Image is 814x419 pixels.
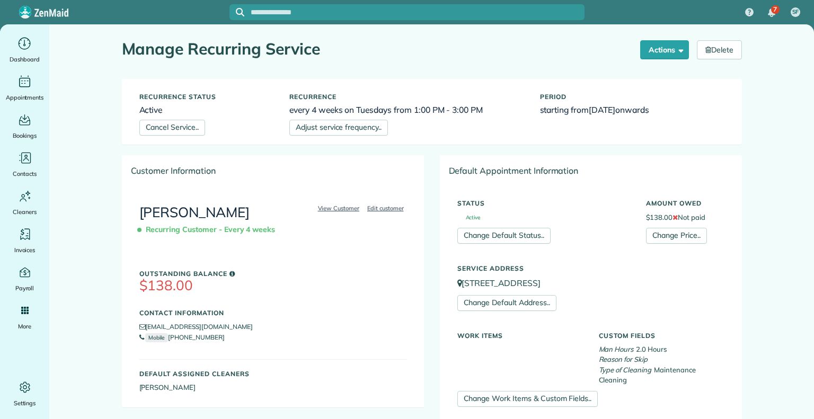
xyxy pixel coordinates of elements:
a: Change Work Items & Custom Fields.. [457,391,598,407]
a: Mobile[PHONE_NUMBER] [139,333,225,341]
a: Invoices [4,226,45,255]
a: Payroll [4,264,45,293]
h5: Service Address [457,265,724,272]
a: Contacts [4,149,45,179]
span: Bookings [13,130,37,141]
a: Change Default Address.. [457,295,556,311]
small: Mobile [145,333,168,342]
a: Delete [697,40,742,59]
em: Reason for Skip [599,355,648,363]
h5: Recurrence [289,93,524,100]
li: [PERSON_NAME] [139,382,407,393]
div: $138.00 Not paid [638,194,732,244]
span: Dashboard [10,54,40,65]
span: [DATE] [589,104,615,115]
span: Invoices [14,245,36,255]
em: Type of Cleaning [599,365,651,374]
em: Man Hours [599,345,634,353]
a: Change Default Status.. [457,228,551,244]
a: Dashboard [4,35,45,65]
span: Cleaners [13,207,37,217]
button: Focus search [229,8,244,16]
h5: Contact Information [139,309,407,316]
h5: Work Items [457,332,583,339]
h6: every 4 weeks on Tuesdays from 1:00 PM - 3:00 PM [289,105,524,114]
svg: Focus search [236,8,244,16]
h5: Default Assigned Cleaners [139,370,407,377]
h5: Custom Fields [599,332,724,339]
span: Settings [14,398,36,408]
div: Customer Information [122,156,424,185]
a: [PERSON_NAME] [139,203,250,221]
button: Actions [640,40,689,59]
h5: Recurrence status [139,93,274,100]
h6: Active [139,105,274,114]
a: Cleaners [4,188,45,217]
h3: $138.00 [139,278,407,293]
span: Appointments [6,92,44,103]
a: View Customer [315,203,363,213]
h1: Manage Recurring Service [122,40,633,58]
a: Appointments [4,73,45,103]
span: 7 [773,5,777,14]
a: Adjust service frequency.. [289,120,388,136]
span: Recurring Customer - Every 4 weeks [139,220,280,239]
h5: Period [540,93,724,100]
span: 2.0 Hours [636,345,667,353]
a: Edit customer [364,203,407,213]
div: Default Appointment Information [440,156,741,185]
div: 7 unread notifications [760,1,783,24]
li: [EMAIL_ADDRESS][DOMAIN_NAME] [139,322,407,332]
span: Payroll [15,283,34,293]
h5: Outstanding Balance [139,270,407,277]
a: Settings [4,379,45,408]
h5: Amount Owed [646,200,724,207]
p: [STREET_ADDRESS] [457,277,724,289]
a: Bookings [4,111,45,141]
span: SF [792,8,799,16]
a: Change Price.. [646,228,707,244]
span: Active [457,215,481,220]
span: More [18,321,31,332]
h6: starting from onwards [540,105,724,114]
a: Cancel Service.. [139,120,205,136]
span: Contacts [13,168,37,179]
h5: Status [457,200,630,207]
